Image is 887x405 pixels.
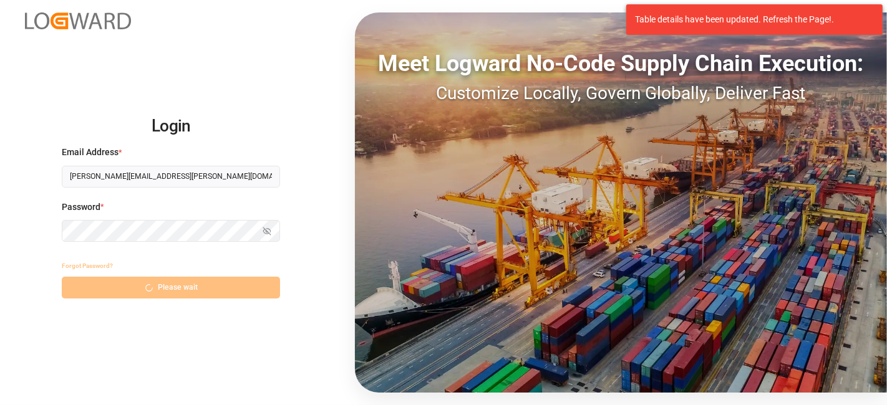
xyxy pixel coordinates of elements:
[62,146,119,159] span: Email Address
[62,201,100,214] span: Password
[62,166,280,188] input: Enter your email
[355,80,887,107] div: Customize Locally, Govern Globally, Deliver Fast
[635,13,865,26] div: Table details have been updated. Refresh the Page!.
[355,47,887,80] div: Meet Logward No-Code Supply Chain Execution:
[62,107,280,146] h2: Login
[25,12,131,29] img: Logward_new_orange.png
